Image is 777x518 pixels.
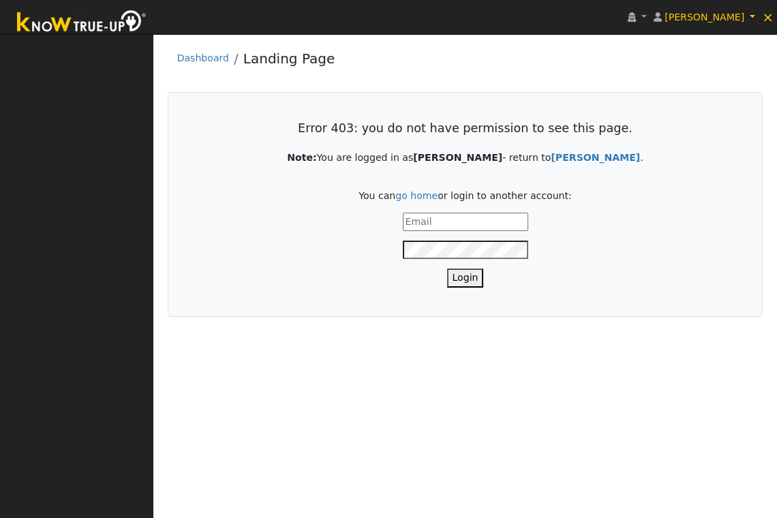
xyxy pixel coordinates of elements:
strong: [PERSON_NAME] [413,152,502,163]
h3: Error 403: you do not have permission to see this page. [197,121,733,136]
li: Landing Page [229,48,335,76]
strong: [PERSON_NAME] [551,152,640,163]
p: You can or login to another account: [197,189,733,203]
p: You are logged in as - return to . [197,151,733,165]
span: × [762,9,774,25]
a: Back to User [551,152,640,163]
span: [PERSON_NAME] [665,12,744,22]
input: Email [403,213,528,231]
img: Know True-Up [10,7,153,38]
a: Dashboard [177,52,229,63]
button: Login [447,269,484,287]
a: go home [395,190,438,201]
strong: Note: [287,152,316,163]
